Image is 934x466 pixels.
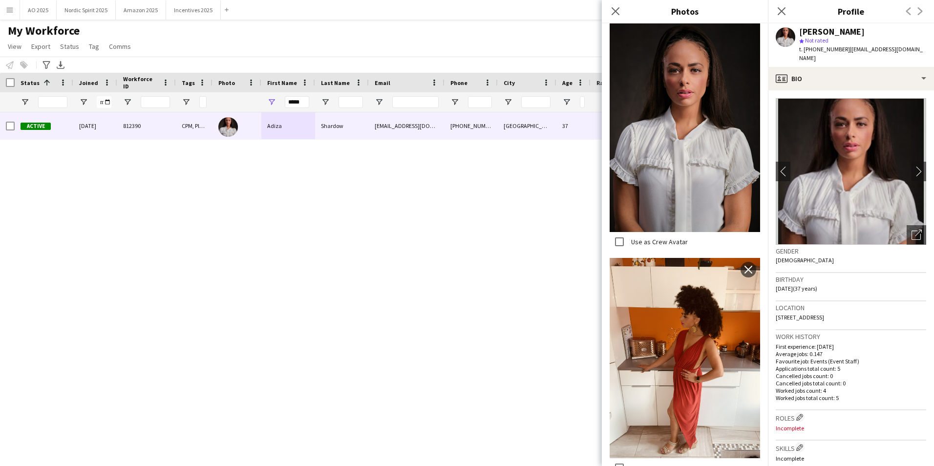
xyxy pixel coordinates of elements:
[445,112,498,139] div: [PHONE_NUMBER]
[123,98,132,106] button: Open Filter Menu
[55,59,66,71] app-action-btn: Export XLSX
[776,372,926,380] p: Cancelled jobs count: 0
[123,75,158,90] span: Workforce ID
[21,79,40,86] span: Status
[776,380,926,387] p: Cancelled jobs total count: 0
[89,42,99,51] span: Tag
[776,350,926,358] p: Average jobs: 0.147
[776,332,926,341] h3: Work history
[218,117,238,137] img: Adiza Shardow
[166,0,221,20] button: Incentives 2025
[176,112,212,139] div: CPM, Ploom
[799,45,850,53] span: t. [PHONE_NUMBER]
[20,0,57,20] button: AO 2025
[450,79,467,86] span: Phone
[776,394,926,402] p: Worked jobs total count: 5
[776,314,824,321] span: [STREET_ADDRESS]
[776,412,926,423] h3: Roles
[105,40,135,53] a: Comms
[498,112,556,139] div: [GEOGRAPHIC_DATA]
[776,443,926,453] h3: Skills
[556,112,591,139] div: 37
[596,79,615,86] span: Rating
[97,96,111,108] input: Joined Filter Input
[218,79,235,86] span: Photo
[776,98,926,245] img: Crew avatar or photo
[38,96,67,108] input: Status Filter Input
[267,79,297,86] span: First Name
[261,112,315,139] div: Adiza
[79,98,88,106] button: Open Filter Menu
[776,424,926,432] p: Incomplete
[315,112,369,139] div: Shardow
[21,98,29,106] button: Open Filter Menu
[339,96,363,108] input: Last Name Filter Input
[141,96,170,108] input: Workforce ID Filter Input
[56,40,83,53] a: Status
[610,6,760,232] img: Crew photo 646808
[776,455,926,462] p: Incomplete
[776,247,926,255] h3: Gender
[776,365,926,372] p: Applications total count: 5
[776,387,926,394] p: Worked jobs count: 4
[41,59,52,71] app-action-btn: Advanced filters
[580,96,585,108] input: Age Filter Input
[799,45,923,62] span: | [EMAIL_ADDRESS][DOMAIN_NAME]
[521,96,551,108] input: City Filter Input
[468,96,492,108] input: Phone Filter Input
[629,237,688,246] label: Use as Crew Avatar
[562,98,571,106] button: Open Filter Menu
[116,0,166,20] button: Amazon 2025
[768,5,934,18] h3: Profile
[776,343,926,350] p: First experience: [DATE]
[375,79,390,86] span: Email
[776,275,926,284] h3: Birthday
[31,42,50,51] span: Export
[4,40,25,53] a: View
[805,37,828,44] span: Not rated
[776,303,926,312] h3: Location
[392,96,439,108] input: Email Filter Input
[562,79,573,86] span: Age
[85,40,103,53] a: Tag
[182,98,191,106] button: Open Filter Menu
[504,79,515,86] span: City
[504,98,512,106] button: Open Filter Menu
[57,0,116,20] button: Nordic Spirit 2025
[610,258,760,459] img: Crew photo 646807
[776,358,926,365] p: Favourite job: Events (Event Staff)
[799,27,865,36] div: [PERSON_NAME]
[27,40,54,53] a: Export
[369,112,445,139] div: [EMAIL_ADDRESS][DOMAIN_NAME]
[8,23,80,38] span: My Workforce
[602,5,768,18] h3: Photos
[768,67,934,90] div: Bio
[109,42,131,51] span: Comms
[73,112,117,139] div: [DATE]
[776,285,817,292] span: [DATE] (37 years)
[8,42,21,51] span: View
[21,123,51,130] span: Active
[79,79,98,86] span: Joined
[199,96,207,108] input: Tags Filter Input
[321,79,350,86] span: Last Name
[776,256,834,264] span: [DEMOGRAPHIC_DATA]
[267,98,276,106] button: Open Filter Menu
[321,98,330,106] button: Open Filter Menu
[907,225,926,245] div: Open photos pop-in
[450,98,459,106] button: Open Filter Menu
[182,79,195,86] span: Tags
[60,42,79,51] span: Status
[117,112,176,139] div: 812390
[285,96,309,108] input: First Name Filter Input
[375,98,383,106] button: Open Filter Menu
